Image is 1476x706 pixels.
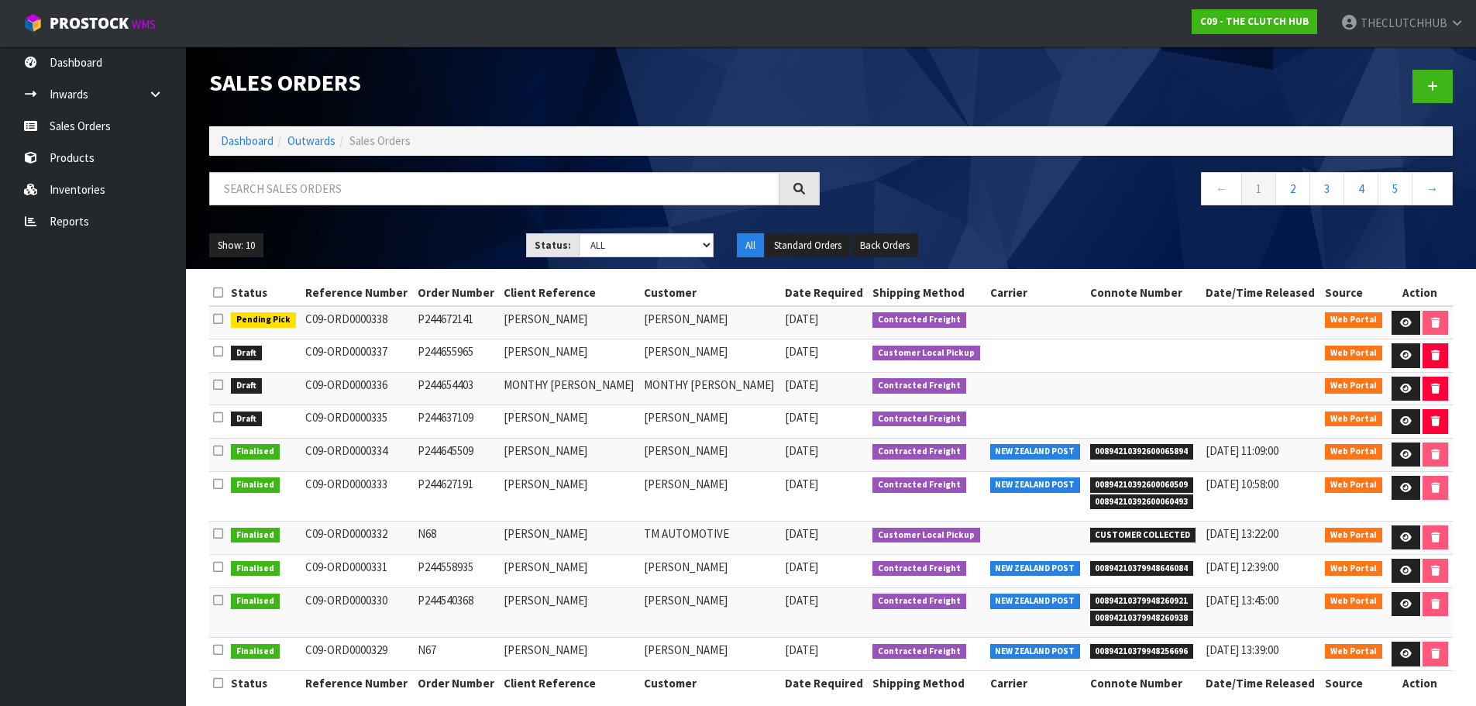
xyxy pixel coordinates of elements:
span: THECLUTCHHUB [1361,15,1447,30]
a: 4 [1344,172,1378,205]
td: C09-ORD0000332 [301,521,414,554]
th: Customer [640,670,781,695]
th: Client Reference [500,281,641,305]
span: Finalised [231,444,280,460]
td: [PERSON_NAME] [500,521,641,554]
th: Date Required [781,281,869,305]
span: Customer Local Pickup [872,528,980,543]
button: Show: 10 [209,233,263,258]
span: [DATE] 13:39:00 [1206,642,1278,657]
td: P244645509 [414,438,500,471]
strong: Status: [535,239,571,252]
span: [DATE] [785,312,818,326]
span: Finalised [231,561,280,577]
td: MONTHY [PERSON_NAME] [500,372,641,405]
td: [PERSON_NAME] [640,405,781,439]
td: P244655965 [414,339,500,373]
th: Carrier [986,281,1086,305]
td: [PERSON_NAME] [500,471,641,521]
th: Reference Number [301,670,414,695]
a: → [1412,172,1453,205]
th: Date/Time Released [1202,281,1321,305]
th: Carrier [986,670,1086,695]
span: Finalised [231,477,280,493]
td: C09-ORD0000337 [301,339,414,373]
td: [PERSON_NAME] [500,438,641,471]
span: Draft [231,346,262,361]
span: 00894210379948260921 [1090,594,1194,609]
td: P244558935 [414,554,500,587]
th: Date/Time Released [1202,670,1321,695]
td: C09-ORD0000334 [301,438,414,471]
th: Connote Number [1086,281,1202,305]
span: Contracted Freight [872,594,966,609]
span: Finalised [231,644,280,660]
td: P244672141 [414,306,500,339]
span: 00894210392600065894 [1090,444,1194,460]
td: [PERSON_NAME] [500,339,641,373]
span: [DATE] [785,560,818,574]
a: Outwards [287,133,335,148]
span: 00894210379948256696 [1090,644,1194,660]
span: 00894210392600060493 [1090,494,1194,510]
span: ProStock [50,13,129,33]
td: C09-ORD0000333 [301,471,414,521]
span: 00894210392600060509 [1090,477,1194,493]
span: Contracted Freight [872,561,966,577]
button: Back Orders [852,233,918,258]
span: Contracted Freight [872,477,966,493]
span: [DATE] [785,593,818,608]
th: Status [227,670,301,695]
span: Contracted Freight [872,444,966,460]
span: [DATE] [785,477,818,491]
td: C09-ORD0000329 [301,638,414,671]
th: Action [1387,670,1453,695]
td: [PERSON_NAME] [640,554,781,587]
span: Web Portal [1325,561,1382,577]
span: [DATE] [785,642,818,657]
span: Sales Orders [349,133,411,148]
a: 3 [1309,172,1344,205]
th: Client Reference [500,670,641,695]
span: Contracted Freight [872,378,966,394]
td: C09-ORD0000338 [301,306,414,339]
td: [PERSON_NAME] [640,638,781,671]
span: [DATE] 12:39:00 [1206,560,1278,574]
td: TM AUTOMOTIVE [640,521,781,554]
img: cube-alt.png [23,13,43,33]
td: C09-ORD0000331 [301,554,414,587]
span: Web Portal [1325,644,1382,660]
td: C09-ORD0000330 [301,587,414,637]
input: Search sales orders [209,172,779,205]
span: NEW ZEALAND POST [990,561,1081,577]
span: Customer Local Pickup [872,346,980,361]
td: P244627191 [414,471,500,521]
a: 1 [1241,172,1276,205]
td: P244540368 [414,587,500,637]
span: Contracted Freight [872,412,966,427]
button: Standard Orders [766,233,850,258]
span: Web Portal [1325,412,1382,427]
strong: C09 - THE CLUTCH HUB [1200,15,1309,28]
span: 00894210379948260938 [1090,611,1194,626]
span: Web Portal [1325,346,1382,361]
a: 5 [1378,172,1412,205]
th: Action [1387,281,1453,305]
th: Source [1321,670,1387,695]
span: Finalised [231,594,280,609]
span: [DATE] [785,344,818,359]
span: Draft [231,412,262,427]
span: Contracted Freight [872,312,966,328]
span: [DATE] 10:58:00 [1206,477,1278,491]
td: P244654403 [414,372,500,405]
span: NEW ZEALAND POST [990,644,1081,660]
span: Pending Pick [231,312,296,328]
th: Status [227,281,301,305]
span: Web Portal [1325,378,1382,394]
th: Source [1321,281,1387,305]
span: [DATE] 13:45:00 [1206,593,1278,608]
button: All [737,233,764,258]
span: [DATE] 11:09:00 [1206,443,1278,458]
th: Order Number [414,281,500,305]
th: Date Required [781,670,869,695]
